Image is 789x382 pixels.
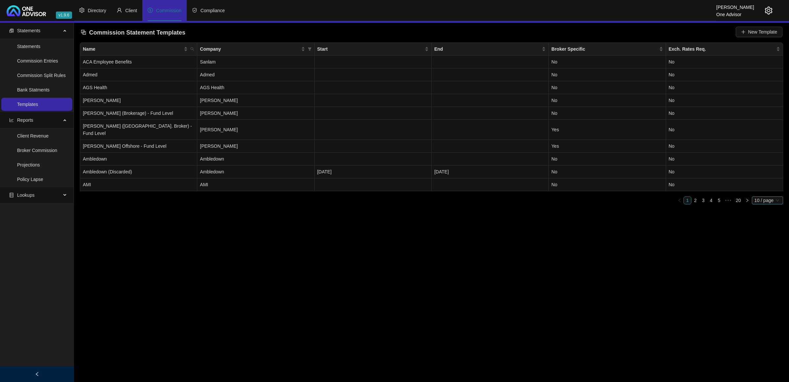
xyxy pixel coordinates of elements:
td: Yes [549,120,666,140]
span: left [35,372,39,376]
span: Directory [88,8,106,13]
td: Admed [80,68,197,81]
span: Ambledown [200,156,224,162]
a: Commission Split Rules [17,73,66,78]
td: No [666,166,783,178]
span: Commission Statement Templates [89,29,185,36]
td: No [549,56,666,68]
span: database [9,193,14,197]
th: Name [80,43,197,56]
th: Broker Specific [549,43,666,56]
td: Yes [549,140,666,153]
a: Commission Entries [17,58,58,64]
span: Broker Specific [551,45,657,53]
td: [PERSON_NAME] Offshore - Fund Level [80,140,197,153]
td: No [666,140,783,153]
a: 3 [700,197,707,204]
span: search [190,47,194,51]
img: 2df55531c6924b55f21c4cf5d4484680-logo-light.svg [7,5,46,16]
span: Company [200,45,299,53]
span: right [745,198,749,202]
td: ACA Employee Benefits [80,56,197,68]
td: No [666,107,783,120]
td: No [666,68,783,81]
td: [PERSON_NAME] ([GEOGRAPHIC_DATA]. Broker) - Fund Level [80,120,197,140]
span: Admed [200,72,214,77]
li: Next 5 Pages [723,196,733,204]
td: [DATE] [432,166,549,178]
span: AMI [200,182,208,187]
td: No [549,68,666,81]
span: filter [306,44,313,54]
li: Previous Page [676,196,683,204]
a: Statements [17,44,40,49]
span: left [678,198,681,202]
span: user [117,8,122,13]
span: line-chart [9,118,14,122]
td: AMI [80,178,197,191]
td: No [549,107,666,120]
button: right [743,196,751,204]
td: No [549,178,666,191]
li: 3 [699,196,707,204]
span: Sanlam [200,59,215,64]
span: 10 / page [754,197,780,204]
td: AGS Health [80,81,197,94]
a: 4 [707,197,715,204]
a: 1 [684,197,691,204]
a: Client Revenue [17,133,49,139]
li: 5 [715,196,723,204]
li: Next Page [743,196,751,204]
td: Ambledown [80,153,197,166]
td: No [549,153,666,166]
span: [PERSON_NAME] [200,127,238,132]
span: New Template [748,28,777,36]
td: [PERSON_NAME] (Brokerage) - Fund Level [80,107,197,120]
div: Page Size [752,196,783,204]
span: AGS Health [200,85,224,90]
td: No [666,178,783,191]
span: Compliance [201,8,225,13]
td: Ambledown (Discarded) [80,166,197,178]
th: End [432,43,549,56]
td: No [666,56,783,68]
span: ••• [723,196,733,204]
th: Exch. Rates Req. [666,43,783,56]
li: 1 [683,196,691,204]
th: Company [197,43,314,56]
th: Start [315,43,432,56]
td: No [549,94,666,107]
span: Start [317,45,423,53]
a: 2 [692,197,699,204]
td: No [549,81,666,94]
span: [PERSON_NAME] [200,98,238,103]
span: setting [79,8,84,13]
td: No [549,166,666,178]
span: Lookups [17,192,35,198]
li: 2 [691,196,699,204]
span: reconciliation [9,28,14,33]
span: Ambledown [200,169,224,174]
a: Templates [17,102,38,107]
span: setting [765,7,773,14]
span: Statements [17,28,40,33]
span: dollar [148,8,153,13]
span: block [81,29,86,35]
span: End [434,45,540,53]
span: search [189,44,196,54]
span: Commission [156,8,181,13]
div: [PERSON_NAME] [716,2,754,9]
span: safety [192,8,197,13]
a: 5 [715,197,723,204]
span: [PERSON_NAME] [200,111,238,116]
span: Exch. Rates Req. [669,45,775,53]
a: Projections [17,162,40,167]
td: No [666,81,783,94]
a: 20 [734,197,743,204]
li: 20 [733,196,743,204]
td: No [666,153,783,166]
span: Reports [17,117,33,123]
button: left [676,196,683,204]
span: Client [125,8,137,13]
td: No [666,94,783,107]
